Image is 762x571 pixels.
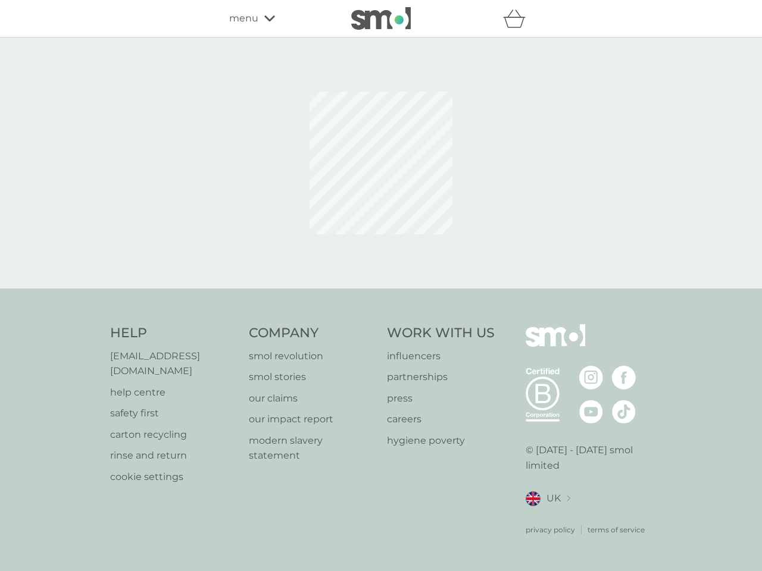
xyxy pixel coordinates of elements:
a: rinse and return [110,448,237,463]
img: visit the smol Instagram page [579,366,603,390]
div: basket [503,7,533,30]
a: careers [387,412,495,427]
a: safety first [110,406,237,421]
a: [EMAIL_ADDRESS][DOMAIN_NAME] [110,349,237,379]
h4: Company [249,324,376,343]
a: privacy policy [526,524,575,535]
a: smol stories [249,369,376,385]
img: visit the smol Tiktok page [612,400,636,423]
a: our impact report [249,412,376,427]
p: © [DATE] - [DATE] smol limited [526,443,652,473]
a: terms of service [588,524,645,535]
a: hygiene poverty [387,433,495,448]
span: UK [546,491,561,506]
span: menu [229,11,258,26]
img: visit the smol Youtube page [579,400,603,423]
h4: Work With Us [387,324,495,343]
img: UK flag [526,491,541,506]
img: smol [351,7,411,30]
a: smol revolution [249,349,376,364]
a: carton recycling [110,427,237,443]
a: influencers [387,349,495,364]
img: select a new location [567,495,570,502]
a: cookie settings [110,469,237,485]
img: visit the smol Facebook page [612,366,636,390]
img: smol [526,324,585,365]
a: partnerships [387,369,495,385]
h4: Help [110,324,237,343]
a: modern slavery statement [249,433,376,463]
a: our claims [249,391,376,406]
a: press [387,391,495,406]
a: help centre [110,385,237,400]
